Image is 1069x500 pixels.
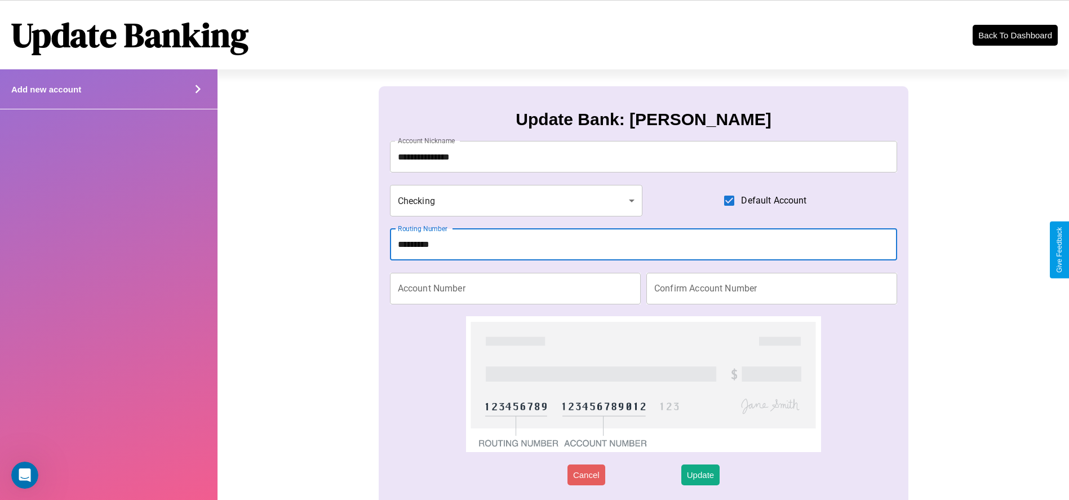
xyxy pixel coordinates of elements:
label: Routing Number [398,224,447,233]
iframe: Intercom live chat [11,462,38,489]
button: Update [681,464,720,485]
img: check [466,316,822,452]
button: Back To Dashboard [973,25,1058,46]
label: Account Nickname [398,136,455,145]
button: Cancel [567,464,605,485]
h4: Add new account [11,85,81,94]
h1: Update Banking [11,12,249,58]
div: Give Feedback [1055,227,1063,273]
h3: Update Bank: [PERSON_NAME] [516,110,771,129]
div: Checking [390,185,642,216]
span: Default Account [741,194,806,207]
